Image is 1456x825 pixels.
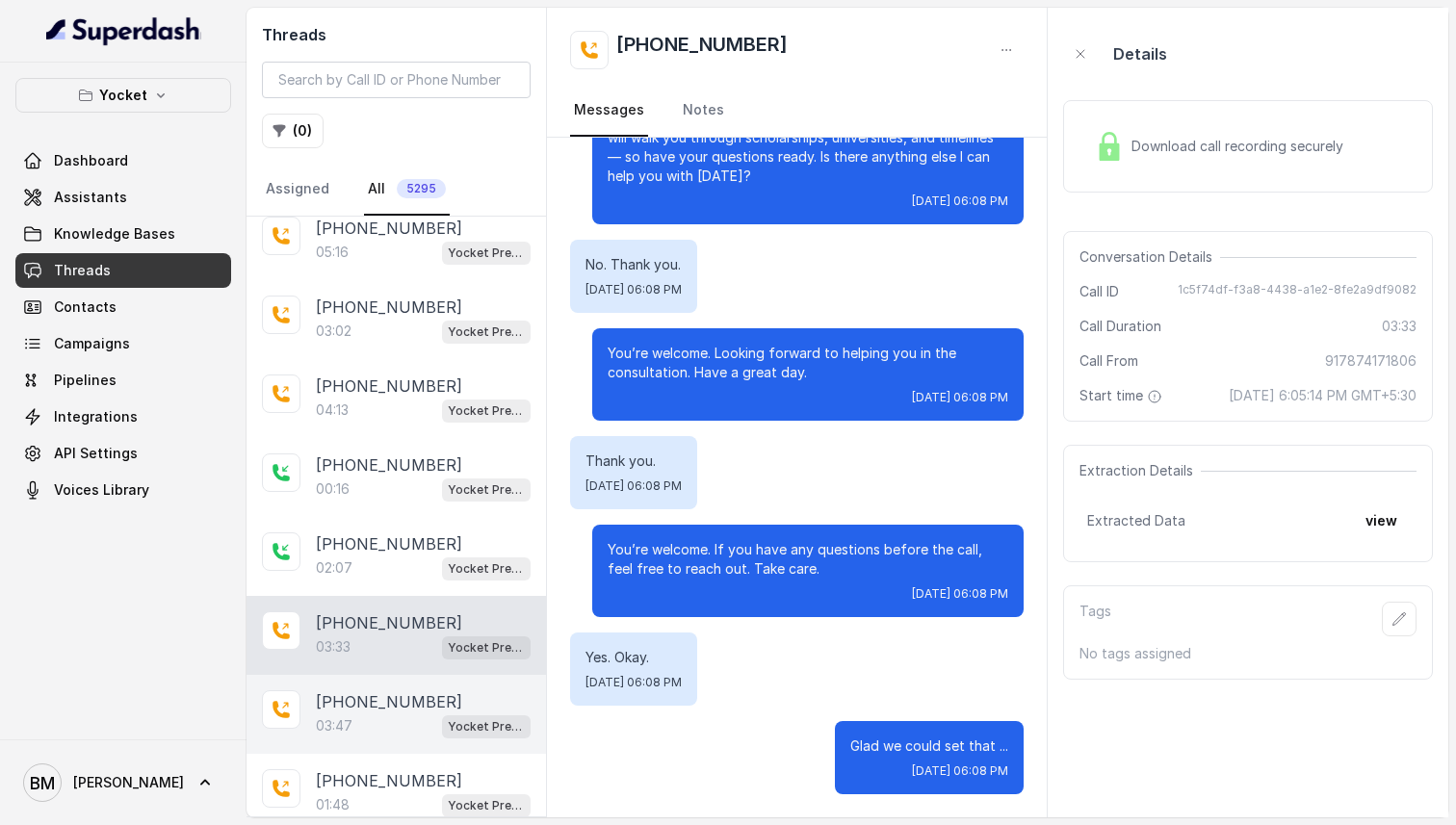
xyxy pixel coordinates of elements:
a: Campaigns [15,326,231,361]
span: Threads [54,261,111,280]
span: Conversation Details [1079,247,1220,267]
span: [DATE] 06:08 PM [912,390,1008,405]
a: Notes [679,85,728,137]
span: 03:33 [1382,317,1417,336]
p: Glad we could set that ... [850,736,1008,756]
p: 05:16 [316,243,349,262]
span: [DATE] 6:05:14 PM GMT+5:30 [1229,386,1417,405]
span: 917874171806 [1325,351,1417,371]
p: Yocket Presales Test [448,559,525,579]
nav: Tabs [570,85,1024,137]
p: 01:48 [316,795,350,814]
a: All5295 [364,164,450,216]
a: Assigned [262,164,333,216]
p: [PHONE_NUMBER] [316,769,462,792]
span: [DATE] 06:08 PM [912,763,1008,779]
p: You’re welcome. Looking forward to helping you in the consultation. Have a great day. [608,344,1008,382]
img: light.svg [46,15,201,46]
span: Call From [1079,351,1138,371]
p: 04:13 [316,400,349,420]
p: Tags [1079,602,1111,636]
p: Yocket Presales Test [448,244,525,263]
span: Dashboard [54,151,128,170]
a: Voices Library [15,473,231,507]
a: Messages [570,85,648,137]
a: Threads [15,253,231,288]
p: Details [1113,42,1167,65]
img: Lock Icon [1095,132,1124,161]
span: Extraction Details [1079,461,1201,480]
span: [PERSON_NAME] [73,773,184,792]
span: Start time [1079,386,1166,405]
h2: Threads [262,23,531,46]
p: Yocket Presales Test [448,717,525,736]
a: Integrations [15,400,231,434]
span: [DATE] 06:08 PM [585,282,682,297]
p: 03:02 [316,322,351,341]
p: Yocket Presales Test [448,480,525,500]
a: Pipelines [15,363,231,398]
p: [PHONE_NUMBER] [316,217,462,240]
span: API Settings [54,444,138,463]
p: 00:16 [316,479,350,499]
p: Yocket Presales Test [448,796,525,815]
p: 02:07 [316,558,352,578]
p: [PHONE_NUMBER] [316,611,462,634]
p: Thank you. [585,451,682,471]
p: No tags assigned [1079,644,1417,663]
p: [PHONE_NUMBER] [316,690,462,713]
a: Dashboard [15,143,231,178]
span: [DATE] 06:08 PM [912,586,1008,602]
p: Perfect, I’ve booked your consultation for [DATE] at 12 PM. You’ll get a WhatsApp reminder before... [608,90,1008,186]
p: No. Thank you. [585,255,682,274]
span: Knowledge Bases [54,224,175,244]
text: BM [30,773,55,793]
span: [DATE] 06:08 PM [585,675,682,690]
span: Voices Library [54,480,149,500]
a: Contacts [15,290,231,324]
span: Integrations [54,407,138,426]
span: Assistants [54,188,127,207]
p: 03:47 [316,716,352,735]
a: API Settings [15,436,231,471]
input: Search by Call ID or Phone Number [262,62,531,98]
p: You’re welcome. If you have any questions before the call, feel free to reach out. Take care. [608,540,1008,579]
h2: [PHONE_NUMBER] [616,31,788,69]
p: Yocket Presales Test [448,322,525,342]
nav: Tabs [262,164,531,216]
span: Call ID [1079,282,1119,301]
span: Download call recording securely [1131,137,1351,156]
button: (0) [262,114,324,148]
span: Extracted Data [1087,511,1185,530]
span: 5295 [397,179,446,198]
a: Assistants [15,180,231,215]
p: [PHONE_NUMBER] [316,296,462,319]
p: [PHONE_NUMBER] [316,532,462,555]
p: [PHONE_NUMBER] [316,453,462,477]
span: [DATE] 06:08 PM [585,478,682,494]
p: Yes. Okay. [585,648,682,667]
p: Yocket Presales Test [448,638,525,657]
span: Campaigns [54,334,130,353]
span: [DATE] 06:08 PM [912,193,1008,209]
span: 1c5f74df-f3a8-4438-a1e2-8fe2a9df9082 [1178,282,1417,301]
a: Knowledge Bases [15,217,231,251]
span: Pipelines [54,371,117,390]
p: Yocket Presales Test [448,401,525,421]
span: Contacts [54,297,117,317]
p: 03:33 [316,637,351,657]
a: [PERSON_NAME] [15,756,231,810]
button: Yocket [15,78,231,113]
p: [PHONE_NUMBER] [316,374,462,398]
button: view [1354,503,1409,538]
p: Yocket [99,84,147,107]
span: Call Duration [1079,317,1161,336]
